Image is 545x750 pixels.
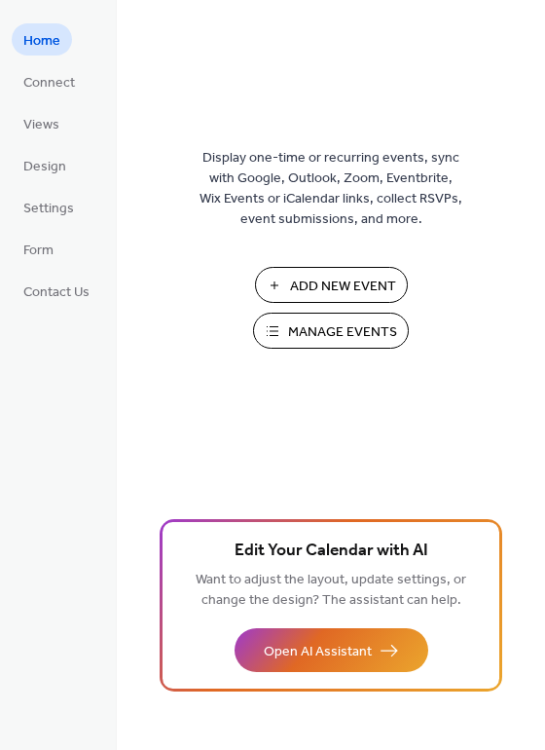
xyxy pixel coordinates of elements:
button: Add New Event [255,267,408,303]
span: Manage Events [288,322,397,343]
span: Add New Event [290,277,396,297]
a: Views [12,107,71,139]
span: Open AI Assistant [264,642,372,662]
span: Want to adjust the layout, update settings, or change the design? The assistant can help. [196,567,466,614]
span: Connect [23,73,75,94]
a: Form [12,233,65,265]
a: Connect [12,65,87,97]
span: Views [23,115,59,135]
span: Settings [23,199,74,219]
button: Manage Events [253,313,409,349]
a: Contact Us [12,275,101,307]
a: Design [12,149,78,181]
span: Contact Us [23,282,90,303]
span: Home [23,31,60,52]
a: Home [12,23,72,56]
span: Edit Your Calendar with AI [235,538,428,565]
a: Settings [12,191,86,223]
span: Display one-time or recurring events, sync with Google, Outlook, Zoom, Eventbrite, Wix Events or ... [200,148,462,230]
span: Design [23,157,66,177]
button: Open AI Assistant [235,628,428,672]
span: Form [23,241,54,261]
